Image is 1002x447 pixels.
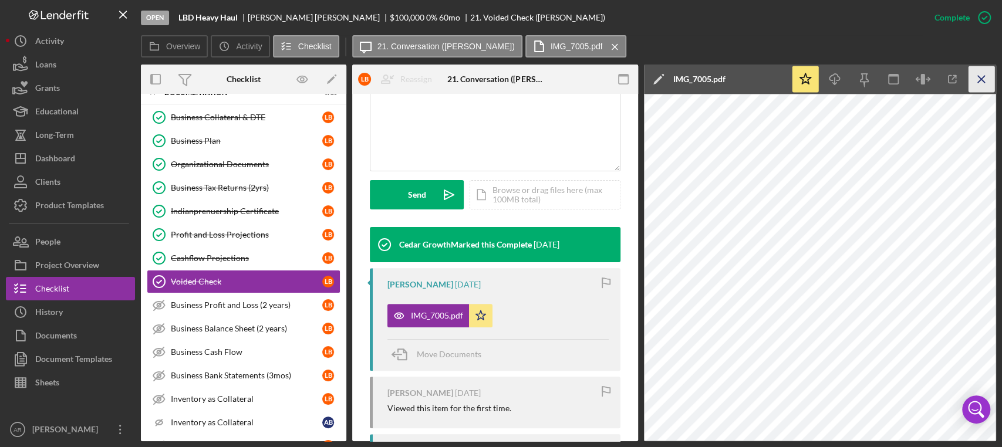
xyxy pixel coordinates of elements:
div: Voided Check [171,277,322,286]
div: History [35,300,63,327]
div: Project Overview [35,253,99,280]
div: Send [408,180,426,209]
a: Organizational DocumentsLB [147,153,340,176]
div: Reassign [400,67,432,91]
b: LBD Heavy Haul [178,13,238,22]
div: [PERSON_NAME] [387,388,453,398]
a: Profit and Loss ProjectionsLB [147,223,340,246]
button: Loans [6,53,135,76]
button: Overview [141,35,208,57]
button: Project Overview [6,253,135,277]
div: L B [322,370,334,381]
a: Business Collateral & DTELB [147,106,340,129]
span: $100,000 [390,12,424,22]
a: Inventory as CollateralAB [147,411,340,434]
time: 2024-08-07 02:03 [455,280,481,289]
div: L B [322,135,334,147]
button: People [6,230,135,253]
div: Business Balance Sheet (2 years) [171,324,322,333]
div: L B [322,111,334,123]
button: IMG_7005.pdf [525,35,627,57]
button: Activity [211,35,269,57]
a: Activity [6,29,135,53]
div: Product Templates [35,194,104,220]
div: L B [322,299,334,311]
div: Inventory as Collateral [171,394,322,404]
label: Activity [236,42,262,51]
a: Product Templates [6,194,135,217]
div: [PERSON_NAME] [PERSON_NAME] [248,13,390,22]
div: Profit and Loss Projections [171,230,322,239]
button: Checklist [6,277,135,300]
label: Overview [166,42,200,51]
a: Business PlanLB [147,129,340,153]
button: Document Templates [6,347,135,371]
div: L B [358,73,371,86]
a: Voided CheckLB [147,270,340,293]
button: Dashboard [6,147,135,170]
div: 21. Conversation ([PERSON_NAME]) [447,74,542,84]
div: Cedar Growth Marked this Complete [399,240,532,249]
div: Loans [35,53,56,79]
div: Cashflow Projections [171,253,322,263]
button: AR[PERSON_NAME] [6,418,135,441]
a: Cashflow ProjectionsLB [147,246,340,270]
button: History [6,300,135,324]
a: Business Profit and Loss (2 years)LB [147,293,340,317]
a: Grants [6,76,135,100]
div: [PERSON_NAME] [387,280,453,289]
button: Documents [6,324,135,347]
div: Business Tax Returns (2yrs) [171,183,322,192]
a: Indianprenuership CertificateLB [147,199,340,223]
button: Educational [6,100,135,123]
div: Educational [35,100,79,126]
div: A B [322,416,334,428]
label: IMG_7005.pdf [551,42,603,51]
div: Dashboard [35,147,75,173]
div: Long-Term [35,123,74,150]
div: Open [141,11,169,25]
button: Clients [6,170,135,194]
time: 2024-08-01 00:20 [455,388,481,398]
div: [PERSON_NAME] [29,418,106,444]
div: Viewed this item for the first time. [387,404,511,413]
a: Business Bank Statements (3mos)LB [147,364,340,387]
div: IMG_7005.pdf [673,74,726,84]
a: Business Tax Returns (2yrs)LB [147,176,340,199]
a: Business Cash FlowLB [147,340,340,364]
div: 0 % [426,13,437,22]
div: Documents [35,324,77,350]
button: Complete [923,6,996,29]
button: Move Documents [387,340,493,369]
div: L B [322,346,334,358]
div: Activity [35,29,64,56]
div: People [35,230,60,256]
div: L B [322,182,334,194]
div: L B [322,393,334,405]
div: Checklist [35,277,69,303]
div: L B [322,276,334,287]
div: Document Templates [35,347,112,374]
div: L B [322,229,334,241]
label: 21. Conversation ([PERSON_NAME]) [377,42,515,51]
div: Business Profit and Loss (2 years) [171,300,322,310]
label: Checklist [298,42,332,51]
div: IMG_7005.pdf [411,311,463,320]
div: Open Intercom Messenger [962,395,990,424]
div: Checklist [227,74,261,84]
button: 21. Conversation ([PERSON_NAME]) [352,35,522,57]
a: Long-Term [6,123,135,147]
div: L B [322,323,334,334]
button: LBReassign [352,67,444,91]
button: IMG_7005.pdf [387,304,492,327]
text: AR [14,426,21,433]
div: Organizational Documents [171,160,322,169]
button: Checklist [273,35,339,57]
